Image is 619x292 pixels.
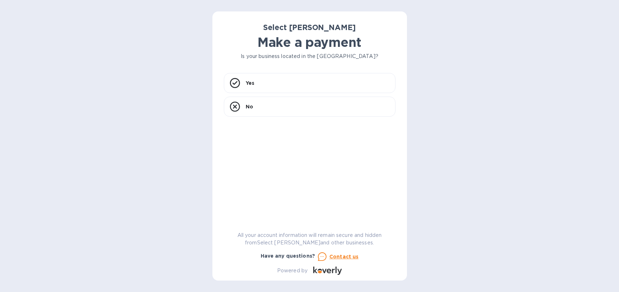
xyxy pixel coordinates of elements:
b: Select [PERSON_NAME] [263,23,356,32]
u: Contact us [329,254,359,259]
p: Is your business located in the [GEOGRAPHIC_DATA]? [224,53,396,60]
p: Yes [246,79,254,87]
p: Powered by [277,267,308,274]
h1: Make a payment [224,35,396,50]
b: Have any questions? [261,253,315,259]
p: No [246,103,253,110]
p: All your account information will remain secure and hidden from Select [PERSON_NAME] and other bu... [224,232,396,247]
